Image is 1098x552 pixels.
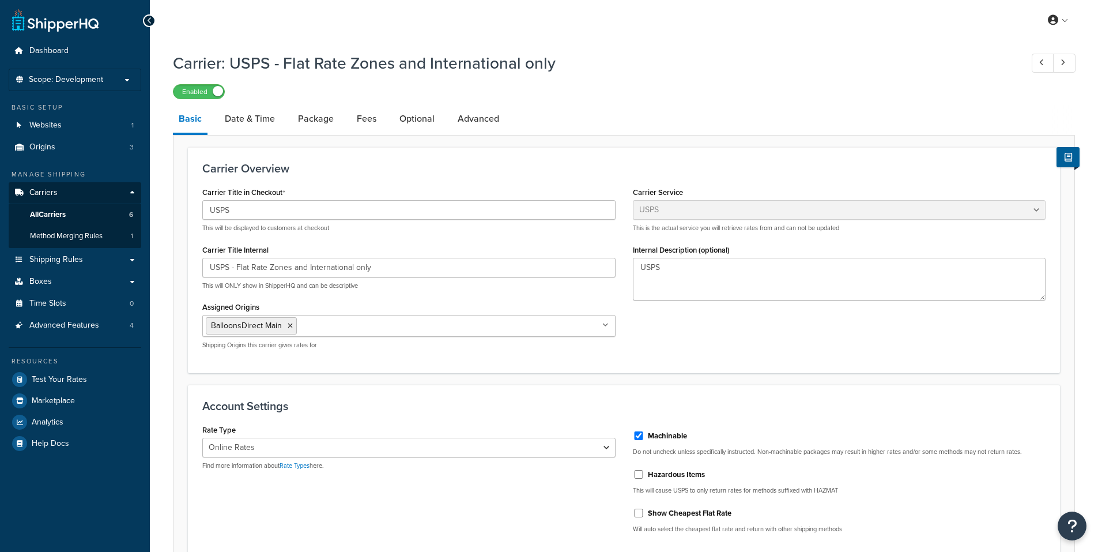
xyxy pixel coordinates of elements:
[1057,147,1080,167] button: Show Help Docs
[130,321,134,331] span: 4
[29,255,83,265] span: Shipping Rules
[633,525,1046,534] p: Will auto select the cheapest flat rate and return with other shipping methods
[648,508,731,519] label: Show Cheapest Flat Rate
[202,303,259,311] label: Assigned Origins
[9,249,141,271] a: Shipping Rules
[351,105,382,133] a: Fees
[9,315,141,336] a: Advanced Features4
[394,105,440,133] a: Optional
[130,299,134,309] span: 0
[9,170,141,179] div: Manage Shipping
[202,341,616,350] p: Shipping Origins this carrier gives rates for
[633,246,730,254] label: Internal Description (optional)
[9,271,141,292] a: Boxes
[202,188,285,197] label: Carrier Title in Checkout
[32,396,75,406] span: Marketplace
[32,439,69,449] span: Help Docs
[633,448,1046,456] p: Do not uncheck unless specifically instructed. Non-machinable packages may result in higher rates...
[202,400,1046,412] h3: Account Settings
[9,293,141,314] a: Time Slots0
[9,226,141,247] li: Method Merging Rules
[29,321,99,331] span: Advanced Features
[648,431,687,441] label: Machinable
[1053,54,1076,73] a: Next Record
[9,137,141,158] a: Origins3
[9,293,141,314] li: Time Slots
[173,105,207,135] a: Basic
[130,142,134,152] span: 3
[9,412,141,433] a: Analytics
[280,461,310,470] a: Rate Types
[29,142,55,152] span: Origins
[9,115,141,136] li: Websites
[9,226,141,247] a: Method Merging Rules1
[633,486,1046,495] p: This will cause USPS to only return rates for methods suffixed with HAZMAT
[633,224,1046,232] p: This is the actual service you will retrieve rates from and can not be updated
[129,210,133,220] span: 6
[173,85,224,99] label: Enabled
[452,105,505,133] a: Advanced
[9,369,141,390] a: Test Your Rates
[131,121,134,130] span: 1
[32,418,63,427] span: Analytics
[29,299,66,309] span: Time Slots
[173,52,1010,74] h1: Carrier: USPS - Flat Rate Zones and International only
[29,277,52,287] span: Boxes
[633,258,1046,301] textarea: USPS
[30,210,66,220] span: All Carriers
[29,188,58,198] span: Carriers
[1032,54,1054,73] a: Previous Record
[9,115,141,136] a: Websites1
[131,231,133,241] span: 1
[9,103,141,112] div: Basic Setup
[9,182,141,248] li: Carriers
[29,46,69,56] span: Dashboard
[9,356,141,366] div: Resources
[219,105,281,133] a: Date & Time
[32,375,87,385] span: Test Your Rates
[202,162,1046,175] h3: Carrier Overview
[29,75,103,85] span: Scope: Development
[9,315,141,336] li: Advanced Features
[9,433,141,454] a: Help Docs
[9,182,141,204] a: Carriers
[202,224,616,232] p: This will be displayed to customers at checkout
[292,105,339,133] a: Package
[29,121,62,130] span: Websites
[202,281,616,290] p: This will ONLY show in ShipperHQ and can be descriptive
[30,231,103,241] span: Method Merging Rules
[9,40,141,62] a: Dashboard
[202,246,269,254] label: Carrier Title Internal
[9,204,141,226] a: AllCarriers6
[211,320,282,332] span: BalloonsDirect Main
[9,137,141,158] li: Origins
[648,470,705,480] label: Hazardous Items
[9,390,141,411] a: Marketplace
[202,426,236,434] label: Rate Type
[1058,512,1086,540] button: Open Resource Center
[202,461,616,470] p: Find more information about here.
[633,188,683,197] label: Carrier Service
